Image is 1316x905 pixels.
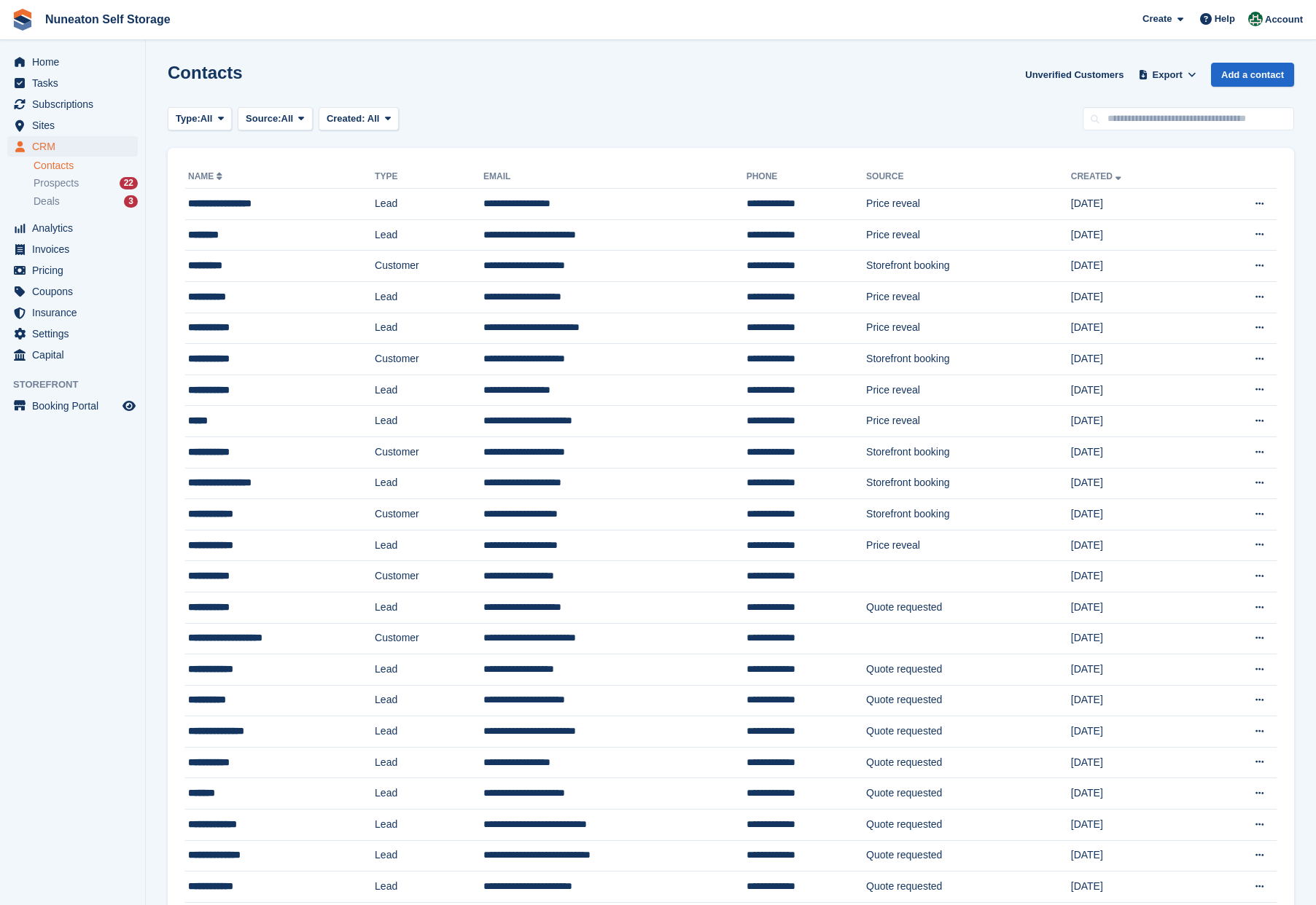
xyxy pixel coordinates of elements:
[866,281,1071,313] td: Price reveal
[1071,871,1202,903] td: [DATE]
[1071,840,1202,871] td: [DATE]
[246,111,281,126] span: Source:
[375,436,483,468] td: Customer
[34,159,138,173] a: Contacts
[866,592,1071,623] td: Quote requested
[1071,313,1202,344] td: [DATE]
[375,685,483,716] td: Lead
[375,219,483,251] td: Lead
[866,406,1071,437] td: Price reveal
[327,113,365,124] span: Created:
[1071,716,1202,748] td: [DATE]
[1019,63,1129,87] a: Unverified Customers
[866,375,1071,406] td: Price reveal
[7,239,138,259] a: menu
[238,107,313,131] button: Source: All
[375,623,483,654] td: Customer
[7,73,138,93] a: menu
[375,313,483,344] td: Lead
[1071,685,1202,716] td: [DATE]
[200,111,213,126] span: All
[32,136,120,157] span: CRM
[13,377,145,392] span: Storefront
[866,840,1071,871] td: Quote requested
[866,468,1071,499] td: Storefront booking
[1071,592,1202,623] td: [DATE]
[32,396,120,416] span: Booking Portal
[375,189,483,220] td: Lead
[1071,810,1202,841] td: [DATE]
[32,218,120,238] span: Analytics
[375,406,483,437] td: Lead
[1071,344,1202,375] td: [DATE]
[375,810,483,841] td: Lead
[1142,12,1172,26] span: Create
[1135,63,1199,87] button: Export
[375,871,483,903] td: Lead
[7,281,138,302] a: menu
[32,73,120,93] span: Tasks
[1071,375,1202,406] td: [DATE]
[319,107,399,131] button: Created: All
[866,716,1071,748] td: Quote requested
[866,189,1071,220] td: Price reveal
[34,195,60,208] span: Deals
[866,747,1071,778] td: Quote requested
[1215,12,1235,26] span: Help
[483,165,747,189] th: Email
[747,165,866,189] th: Phone
[375,592,483,623] td: Lead
[34,194,138,209] a: Deals 3
[866,685,1071,716] td: Quote requested
[32,239,120,259] span: Invoices
[1071,171,1124,181] a: Created
[120,397,138,415] a: Preview store
[1071,436,1202,468] td: [DATE]
[7,52,138,72] a: menu
[120,177,138,189] div: 22
[1071,468,1202,499] td: [DATE]
[34,176,138,191] a: Prospects 22
[866,810,1071,841] td: Quote requested
[7,302,138,323] a: menu
[1071,623,1202,654] td: [DATE]
[1071,406,1202,437] td: [DATE]
[375,716,483,748] td: Lead
[375,468,483,499] td: Lead
[1248,12,1263,26] img: Amanda
[7,94,138,114] a: menu
[1071,499,1202,530] td: [DATE]
[39,7,176,31] a: Nuneaton Self Storage
[7,115,138,136] a: menu
[32,302,120,323] span: Insurance
[1071,561,1202,592] td: [DATE]
[866,165,1071,189] th: Source
[32,260,120,281] span: Pricing
[866,654,1071,686] td: Quote requested
[7,345,138,365] a: menu
[1211,63,1294,87] a: Add a contact
[176,111,200,126] span: Type:
[124,195,138,208] div: 3
[32,94,120,114] span: Subscriptions
[7,396,138,416] a: menu
[1071,654,1202,686] td: [DATE]
[1071,281,1202,313] td: [DATE]
[168,63,243,82] h1: Contacts
[7,260,138,281] a: menu
[866,499,1071,530] td: Storefront booking
[866,344,1071,375] td: Storefront booking
[375,778,483,810] td: Lead
[375,375,483,406] td: Lead
[367,113,380,124] span: All
[1071,747,1202,778] td: [DATE]
[12,9,34,31] img: stora-icon-8386f47178a22dfd0bd8f6a31ec36ba5ce8667c1dd55bd0f319d3a0aa187defe.svg
[866,530,1071,561] td: Price reveal
[375,165,483,189] th: Type
[866,313,1071,344] td: Price reveal
[866,436,1071,468] td: Storefront booking
[1071,778,1202,810] td: [DATE]
[34,176,79,190] span: Prospects
[32,345,120,365] span: Capital
[375,747,483,778] td: Lead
